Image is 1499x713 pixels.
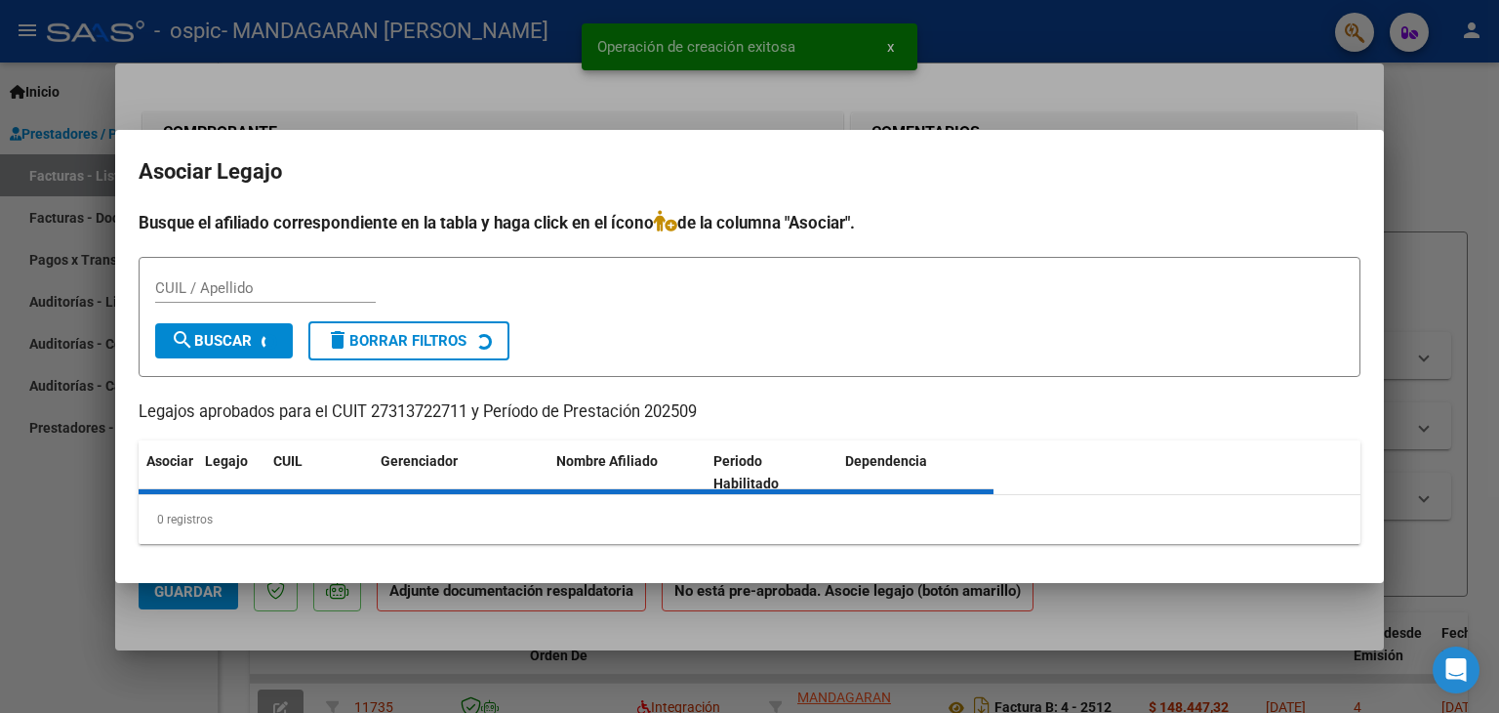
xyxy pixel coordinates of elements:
[139,210,1360,235] h4: Busque el afiliado correspondiente en la tabla y haga click en el ícono de la columna "Asociar".
[273,453,303,469] span: CUIL
[548,440,706,505] datatable-header-cell: Nombre Afiliado
[556,453,658,469] span: Nombre Afiliado
[381,453,458,469] span: Gerenciador
[155,323,293,358] button: Buscar
[373,440,548,505] datatable-header-cell: Gerenciador
[326,328,349,352] mat-icon: delete
[713,453,779,491] span: Periodo Habilitado
[706,440,837,505] datatable-header-cell: Periodo Habilitado
[171,328,194,352] mat-icon: search
[171,332,252,350] span: Buscar
[197,440,265,505] datatable-header-cell: Legajo
[139,440,197,505] datatable-header-cell: Asociar
[308,321,509,360] button: Borrar Filtros
[837,440,994,505] datatable-header-cell: Dependencia
[326,332,466,350] span: Borrar Filtros
[205,453,248,469] span: Legajo
[139,400,1360,425] p: Legajos aprobados para el CUIT 27313722711 y Período de Prestación 202509
[139,153,1360,190] h2: Asociar Legajo
[139,495,1360,544] div: 0 registros
[146,453,193,469] span: Asociar
[265,440,373,505] datatable-header-cell: CUIL
[845,453,927,469] span: Dependencia
[1433,647,1479,693] div: Open Intercom Messenger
